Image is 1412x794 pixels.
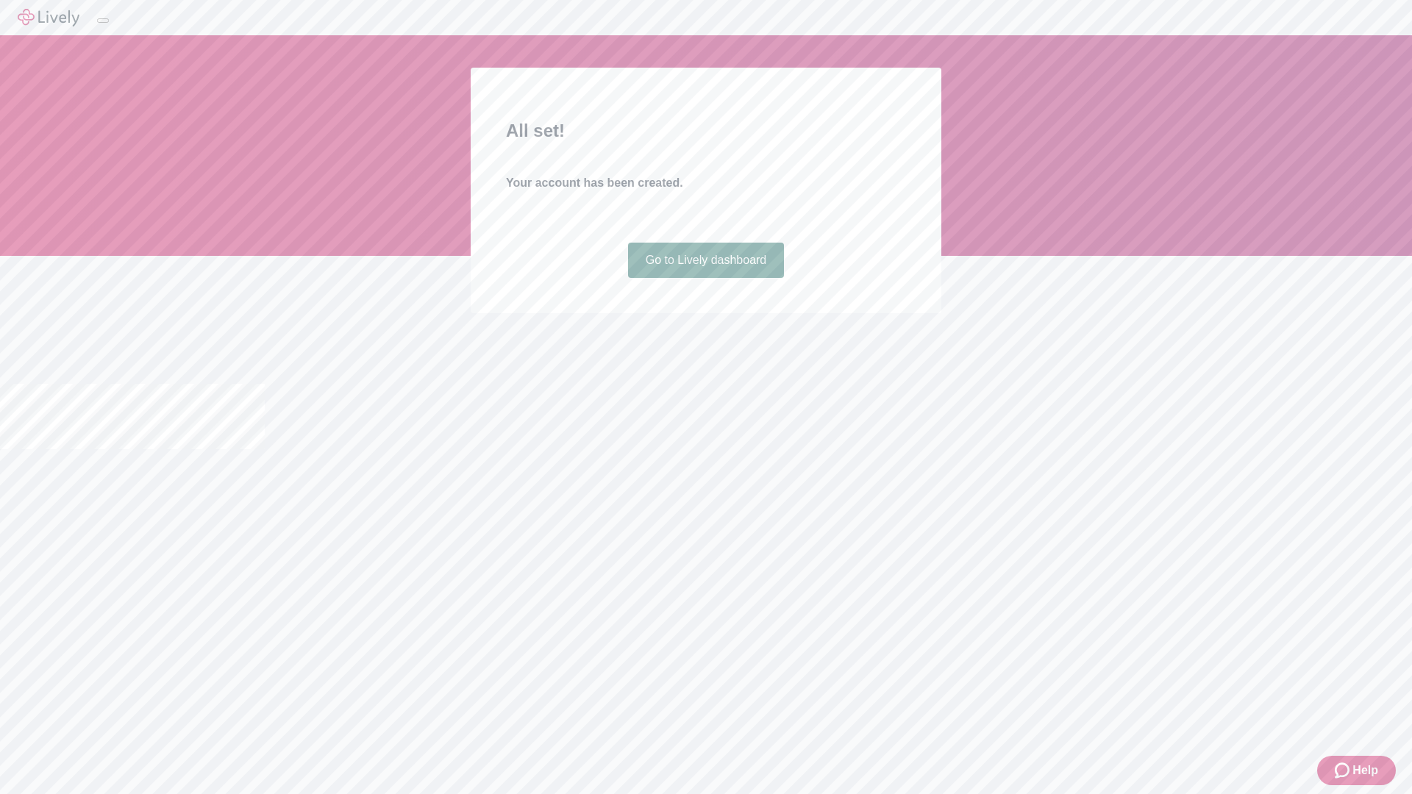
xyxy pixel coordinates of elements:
[1352,762,1378,779] span: Help
[506,118,906,144] h2: All set!
[1317,756,1396,785] button: Zendesk support iconHelp
[97,18,109,23] button: Log out
[628,243,785,278] a: Go to Lively dashboard
[506,174,906,192] h4: Your account has been created.
[1335,762,1352,779] svg: Zendesk support icon
[18,9,79,26] img: Lively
